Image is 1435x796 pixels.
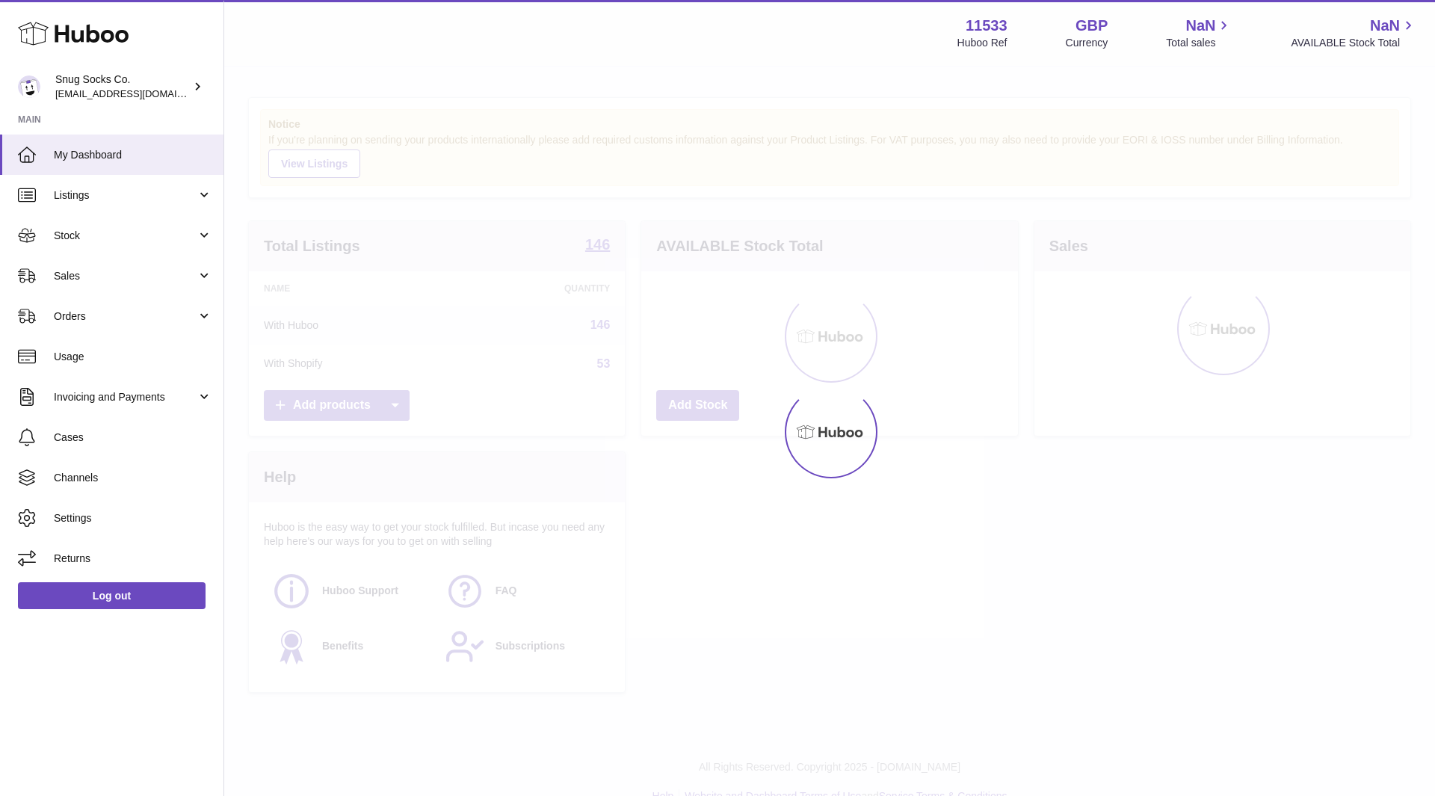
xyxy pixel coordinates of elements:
[1291,16,1417,50] a: NaN AVAILABLE Stock Total
[966,16,1007,36] strong: 11533
[54,471,212,485] span: Channels
[54,552,212,566] span: Returns
[54,229,197,243] span: Stock
[55,87,220,99] span: [EMAIL_ADDRESS][DOMAIN_NAME]
[18,582,206,609] a: Log out
[1370,16,1400,36] span: NaN
[957,36,1007,50] div: Huboo Ref
[54,188,197,203] span: Listings
[54,309,197,324] span: Orders
[54,269,197,283] span: Sales
[1291,36,1417,50] span: AVAILABLE Stock Total
[1166,36,1232,50] span: Total sales
[55,72,190,101] div: Snug Socks Co.
[54,350,212,364] span: Usage
[54,390,197,404] span: Invoicing and Payments
[18,75,40,98] img: info@snugsocks.co.uk
[54,511,212,525] span: Settings
[54,148,212,162] span: My Dashboard
[1076,16,1108,36] strong: GBP
[54,431,212,445] span: Cases
[1185,16,1215,36] span: NaN
[1066,36,1108,50] div: Currency
[1166,16,1232,50] a: NaN Total sales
